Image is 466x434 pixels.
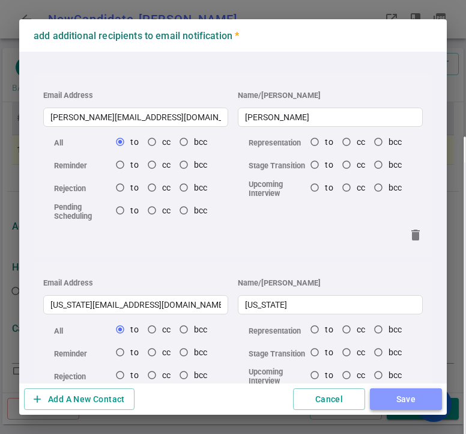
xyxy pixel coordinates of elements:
span: cc [357,347,365,357]
span: cc [162,370,171,380]
h3: Name/[PERSON_NAME] [238,278,423,287]
span: bcc [389,137,402,147]
span: to [130,325,138,334]
span: cc [162,160,171,170]
i: delete [408,228,423,242]
span: cc [162,183,171,192]
i: add [31,393,43,405]
span: bcc [194,137,207,147]
span: to [130,183,138,192]
span: to [130,206,138,215]
span: cc [357,370,365,380]
span: bcc [389,325,402,334]
h3: Email Address [43,91,93,100]
h3: Name/[PERSON_NAME] [238,91,423,100]
span: to [325,325,333,334]
h3: Reminder [54,161,112,170]
span: cc [162,347,171,357]
span: cc [162,137,171,147]
span: cc [357,325,365,334]
h3: All [54,138,112,147]
span: to [130,370,138,380]
span: to [130,347,138,357]
strong: Add additional recipients to email notification [34,30,239,41]
h3: Reminder [54,349,112,358]
h3: All [54,326,112,335]
button: Cancel [293,388,365,411]
span: cc [357,183,365,192]
h3: Stage Transition [249,161,306,170]
span: to [325,347,333,357]
h3: Upcoming interview [249,180,306,198]
span: to [325,160,333,170]
h3: Pending scheduling [54,203,112,221]
span: cc [162,325,171,334]
span: to [325,183,333,192]
h3: Rejection [54,184,112,193]
span: to [130,160,138,170]
input: Type here [43,295,228,314]
span: bcc [194,160,207,170]
span: cc [357,160,365,170]
input: Type here [238,295,423,314]
span: to [325,137,333,147]
h3: Representation [249,326,306,335]
span: bcc [194,370,207,380]
button: Remove contact [404,223,428,247]
h3: Representation [249,138,306,147]
h3: Email Address [43,278,93,287]
span: bcc [389,160,402,170]
span: bcc [194,183,207,192]
h3: Rejection [54,372,112,381]
h3: Upcoming interview [249,367,306,385]
span: to [325,370,333,380]
button: Save [370,388,442,411]
span: to [130,137,138,147]
span: cc [357,137,365,147]
h3: Stage Transition [249,349,306,358]
span: bcc [194,206,207,215]
span: cc [162,206,171,215]
span: bcc [389,183,402,192]
span: bcc [194,325,207,334]
button: addAdd A New Contact [24,388,135,411]
span: bcc [389,347,402,357]
span: bcc [389,370,402,380]
input: Type here [238,108,423,127]
input: Type here [43,108,228,127]
span: bcc [194,347,207,357]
